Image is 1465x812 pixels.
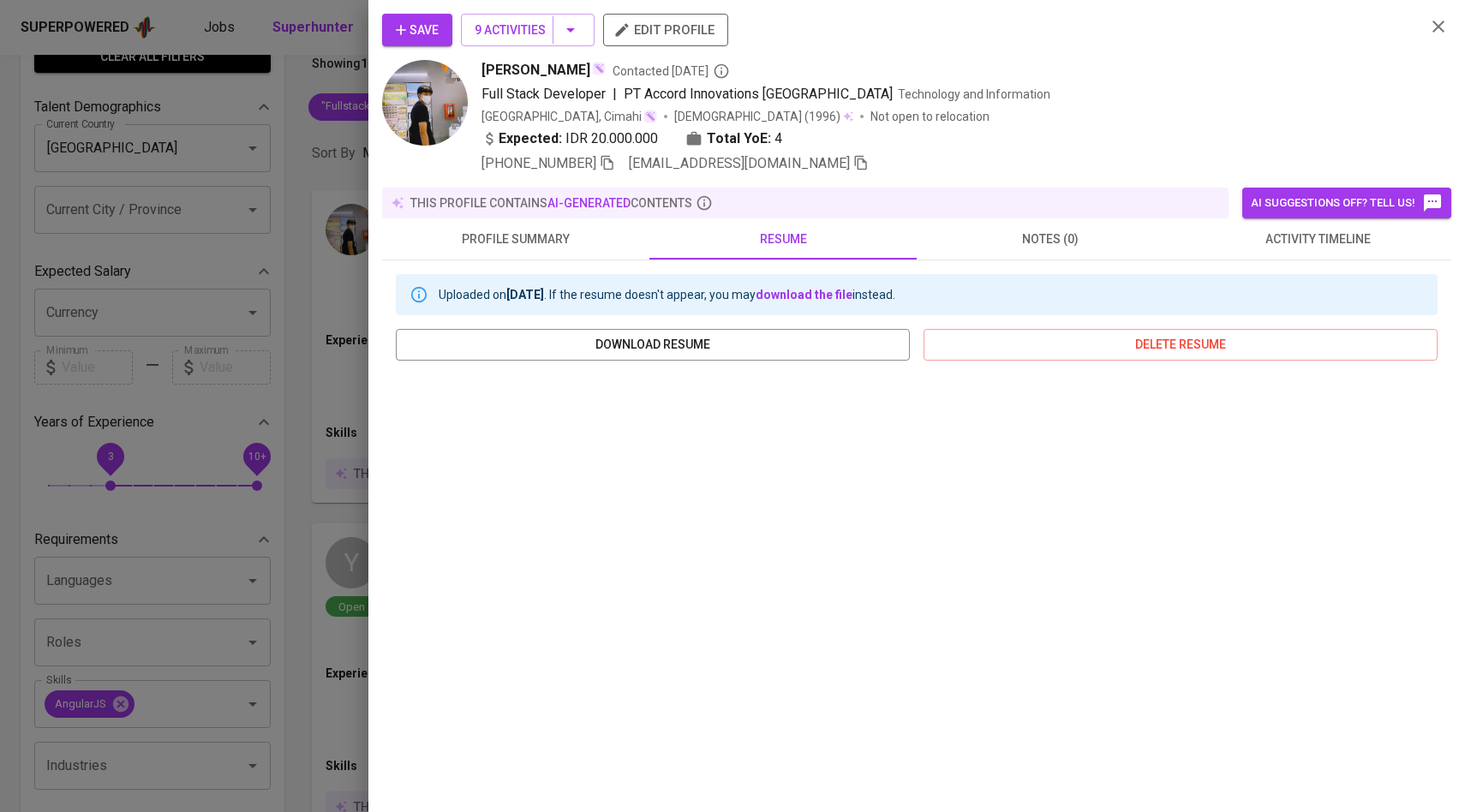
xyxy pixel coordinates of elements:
button: 9 Activities [461,14,595,46]
span: [PERSON_NAME] [481,60,590,81]
b: Total YoE: [707,128,771,149]
span: notes (0) [927,229,1174,250]
button: delete resume [924,329,1438,361]
span: AI-generated [547,196,631,210]
span: [PHONE_NUMBER] [481,155,596,171]
span: Full Stack Developer [481,86,606,102]
p: Not open to relocation [870,108,990,125]
span: Save [396,20,439,41]
b: Expected: [499,128,562,149]
div: (1996) [674,108,853,125]
button: download resume [396,329,910,361]
span: resume [660,229,906,250]
div: Uploaded on . If the resume doesn't appear, you may instead. [439,279,895,310]
span: PT Accord Innovations [GEOGRAPHIC_DATA] [624,86,893,102]
span: 9 Activities [475,20,581,41]
button: edit profile [603,14,728,46]
span: activity timeline [1194,229,1441,250]
b: [DATE] [506,288,544,302]
a: edit profile [603,22,728,36]
img: 8a376a88dbbf8cf698a6cd288a4a7293.jpg [382,60,468,146]
img: magic_wand.svg [643,110,657,123]
span: profile summary [392,229,639,250]
span: download resume [410,334,896,355]
span: edit profile [617,19,715,41]
span: | [613,84,617,104]
span: 4 [774,128,782,149]
img: magic_wand.svg [592,62,606,75]
div: [GEOGRAPHIC_DATA], Cimahi [481,108,657,125]
span: Technology and Information [898,87,1050,101]
div: IDR 20.000.000 [481,128,658,149]
span: Contacted [DATE] [613,63,730,80]
a: download the file [756,288,852,302]
span: [EMAIL_ADDRESS][DOMAIN_NAME] [629,155,850,171]
span: [DEMOGRAPHIC_DATA] [674,108,804,125]
button: Save [382,14,452,46]
span: delete resume [937,334,1424,355]
button: AI suggestions off? Tell us! [1242,188,1451,218]
svg: By Batam recruiter [713,63,730,80]
p: this profile contains contents [410,194,692,212]
span: AI suggestions off? Tell us! [1251,193,1443,213]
